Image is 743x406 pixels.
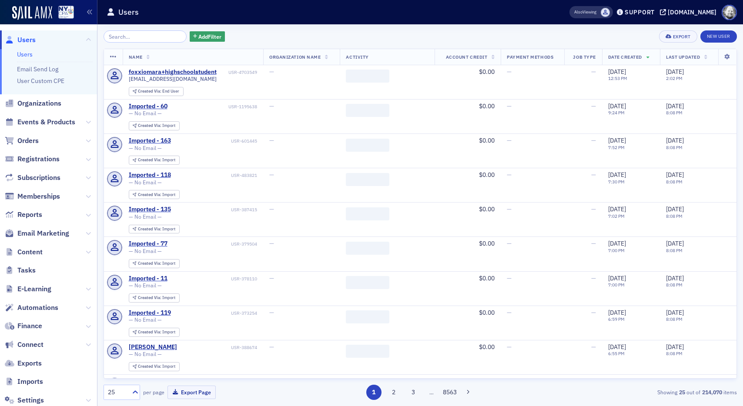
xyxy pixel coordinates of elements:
span: Created Via : [138,88,162,94]
div: Created Via: End User [129,87,184,96]
span: Annette Grohman [601,8,610,17]
span: [DATE] [608,171,626,179]
button: AddFilter [190,31,225,42]
div: Created Via: Import [129,121,180,130]
span: Organizations [17,99,61,108]
span: Finance [17,321,42,331]
span: — No Email — [129,179,162,186]
div: USR-388674 [178,345,257,350]
span: — [269,343,274,351]
span: — [269,377,274,385]
span: Created Via : [138,226,162,232]
div: Import [138,158,175,163]
a: Imported - 11 [129,275,167,283]
span: [DATE] [608,240,626,247]
time: 6:59 PM [608,316,625,322]
a: [PERSON_NAME] [129,378,177,386]
span: [DATE] [608,102,626,110]
span: Name [129,54,143,60]
div: 25 [108,388,127,397]
a: Imported - 60 [129,103,167,110]
span: ‌ [346,276,389,289]
time: 8:08 PM [666,179,683,185]
span: — [507,171,512,179]
span: ‌ [346,310,389,323]
span: Events & Products [17,117,75,127]
time: 12:53 PM [608,75,627,81]
span: — No Email — [129,110,162,116]
a: E-Learning [5,284,51,294]
span: ‌ [346,70,389,83]
input: Search… [104,30,187,43]
a: Imported - 135 [129,206,171,213]
span: — [269,68,274,76]
span: Automations [17,303,58,313]
span: — [507,240,512,247]
span: [DATE] [666,377,684,385]
span: Payment Methods [507,54,553,60]
div: End User [138,89,179,94]
div: Also [574,9,582,15]
span: … [425,388,438,396]
span: — No Email — [129,213,162,220]
span: $0.00 [479,309,495,316]
a: Connect [5,340,44,349]
time: 8:08 PM [666,144,683,150]
span: Created Via : [138,157,162,163]
a: Email Send Log [17,65,58,73]
a: Orders [5,136,39,146]
span: $0.00 [479,136,495,144]
span: $0.00 [479,343,495,351]
a: Exports [5,359,42,368]
div: USR-483821 [172,173,257,178]
span: — [591,102,596,110]
span: Organization Name [269,54,321,60]
time: 7:02 PM [608,213,625,219]
a: Imports [5,377,43,386]
span: — [507,205,512,213]
span: Tasks [17,266,36,275]
span: ‌ [346,173,389,186]
span: — [269,240,274,247]
button: [DOMAIN_NAME] [660,9,720,15]
a: Events & Products [5,117,75,127]
button: Export Page [167,386,216,399]
span: — [591,136,596,144]
a: Subscriptions [5,173,60,183]
span: — [507,377,512,385]
span: ‌ [346,345,389,358]
span: $0.00 [479,171,495,179]
span: — [507,68,512,76]
span: Date Created [608,54,642,60]
span: [DATE] [608,309,626,316]
img: SailAMX [58,6,74,19]
span: Email Marketing [17,229,69,238]
a: [PERSON_NAME] [129,343,177,351]
div: USR-4703549 [218,70,257,75]
a: Imported - 77 [129,240,167,248]
span: — [591,343,596,351]
button: 8563 [442,385,458,400]
a: Settings [5,396,44,405]
span: — No Email — [129,282,162,289]
span: — No Email — [129,145,162,151]
span: Settings [17,396,44,405]
time: 7:52 PM [608,144,625,150]
span: Memberships [17,192,60,201]
span: [DATE] [608,377,626,385]
div: Created Via: Import [129,259,180,268]
span: — [269,205,274,213]
a: Content [5,247,43,257]
a: Users [5,35,36,45]
div: USR-373254 [172,310,257,316]
div: USR-378110 [169,276,257,282]
button: 1 [366,385,382,400]
span: — [269,309,274,316]
span: Account Credit [446,54,487,60]
span: Users [17,35,36,45]
div: Created Via: Import [129,362,180,371]
span: Created Via : [138,192,162,197]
